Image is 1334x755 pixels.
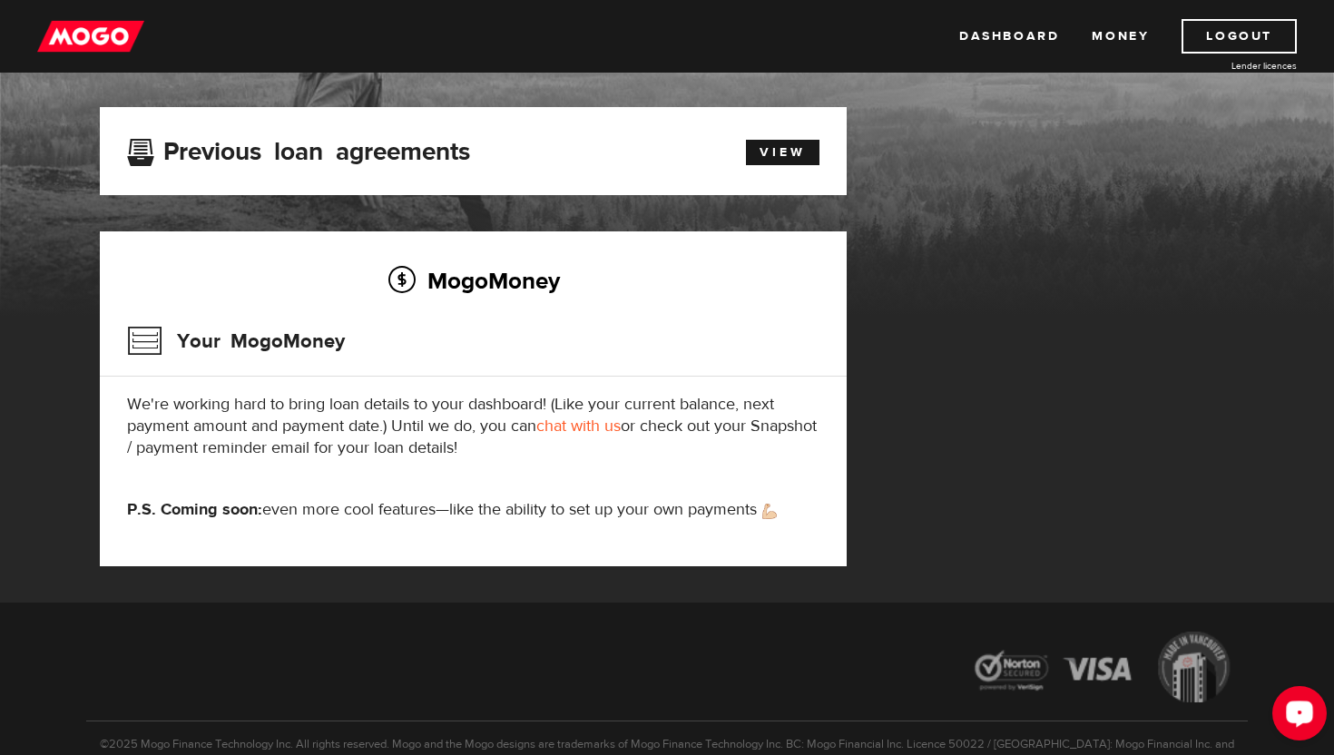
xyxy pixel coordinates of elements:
[536,416,621,436] a: chat with us
[746,140,819,165] a: View
[127,499,819,521] p: even more cool features—like the ability to set up your own payments
[1258,679,1334,755] iframe: LiveChat chat widget
[127,261,819,299] h2: MogoMoney
[957,618,1248,721] img: legal-icons-92a2ffecb4d32d839781d1b4e4802d7b.png
[127,499,262,520] strong: P.S. Coming soon:
[762,504,777,519] img: strong arm emoji
[127,394,819,459] p: We're working hard to bring loan details to your dashboard! (Like your current balance, next paym...
[127,318,345,365] h3: Your MogoMoney
[1092,19,1149,54] a: Money
[127,137,470,161] h3: Previous loan agreements
[37,19,144,54] img: mogo_logo-11ee424be714fa7cbb0f0f49df9e16ec.png
[1161,59,1297,73] a: Lender licences
[959,19,1059,54] a: Dashboard
[1182,19,1297,54] a: Logout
